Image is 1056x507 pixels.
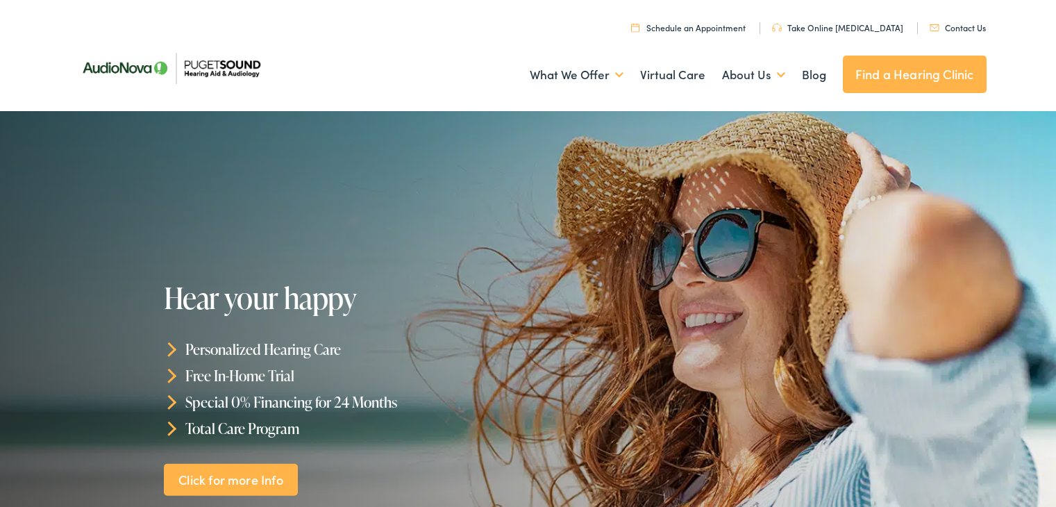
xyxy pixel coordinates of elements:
a: Take Online [MEDICAL_DATA] [772,22,903,33]
li: Special 0% Financing for 24 Months [164,389,533,415]
a: About Us [722,49,785,101]
img: utility icon [772,24,782,32]
a: Schedule an Appointment [631,22,746,33]
img: utility icon [930,24,939,31]
a: What We Offer [530,49,623,101]
img: utility icon [631,23,639,32]
a: Contact Us [930,22,986,33]
li: Free In-Home Trial [164,363,533,389]
h1: Hear your happy [164,282,533,314]
li: Total Care Program [164,415,533,441]
a: Virtual Care [640,49,705,101]
a: Click for more Info [164,463,299,496]
a: Find a Hearing Clinic [843,56,987,93]
li: Personalized Hearing Care [164,336,533,363]
a: Blog [802,49,826,101]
